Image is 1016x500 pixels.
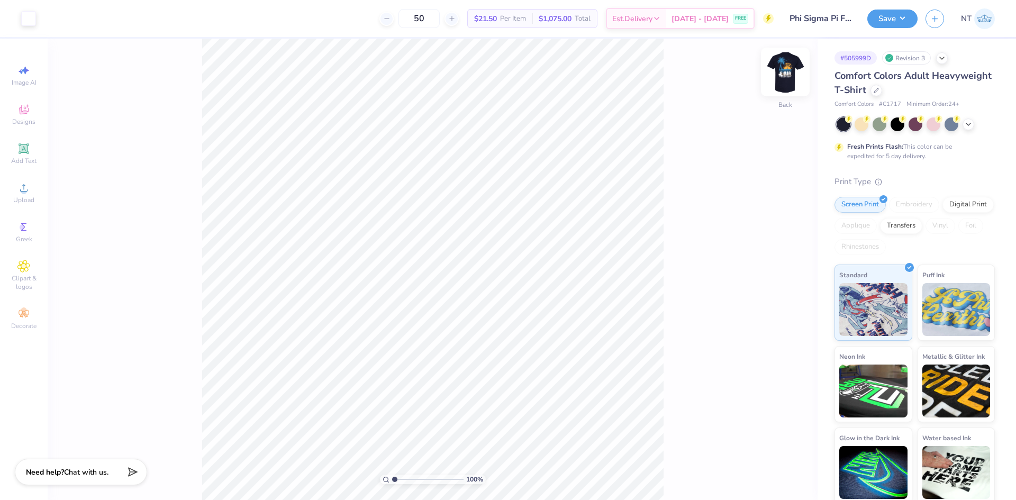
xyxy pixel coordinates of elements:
span: Designs [12,117,35,126]
span: Comfort Colors [834,100,874,109]
span: Comfort Colors Adult Heavyweight T-Shirt [834,69,992,96]
span: FREE [735,15,746,22]
span: # C1717 [879,100,901,109]
img: Water based Ink [922,446,991,499]
span: [DATE] - [DATE] [672,13,729,24]
span: Standard [839,269,867,280]
div: Applique [834,218,877,234]
span: Add Text [11,157,37,165]
div: Embroidery [889,197,939,213]
img: Nestor Talens [974,8,995,29]
div: Rhinestones [834,239,886,255]
div: # 505999D [834,51,877,65]
span: Neon Ink [839,351,865,362]
img: Puff Ink [922,283,991,336]
span: Per Item [500,13,526,24]
span: Image AI [12,78,37,87]
span: $1,075.00 [539,13,571,24]
span: Decorate [11,322,37,330]
span: Metallic & Glitter Ink [922,351,985,362]
input: – – [398,9,440,28]
img: Neon Ink [839,365,908,417]
span: Water based Ink [922,432,971,443]
span: Total [575,13,591,24]
div: Screen Print [834,197,886,213]
span: Greek [16,235,32,243]
span: Glow in the Dark Ink [839,432,900,443]
input: Untitled Design [782,8,859,29]
a: NT [961,8,995,29]
span: Chat with us. [64,467,108,477]
strong: Need help? [26,467,64,477]
span: Upload [13,196,34,204]
span: Puff Ink [922,269,945,280]
span: Clipart & logos [5,274,42,291]
button: Save [867,10,918,28]
img: Back [764,51,806,93]
span: 100 % [466,475,483,484]
span: NT [961,13,972,25]
span: Minimum Order: 24 + [906,100,959,109]
div: This color can be expedited for 5 day delivery. [847,142,977,161]
div: Transfers [880,218,922,234]
img: Glow in the Dark Ink [839,446,908,499]
span: Est. Delivery [612,13,652,24]
div: Revision 3 [882,51,931,65]
div: Vinyl [926,218,955,234]
img: Standard [839,283,908,336]
div: Print Type [834,176,995,188]
img: Metallic & Glitter Ink [922,365,991,417]
div: Digital Print [942,197,994,213]
span: $21.50 [474,13,497,24]
div: Back [778,100,792,110]
strong: Fresh Prints Flash: [847,142,903,151]
div: Foil [958,218,983,234]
